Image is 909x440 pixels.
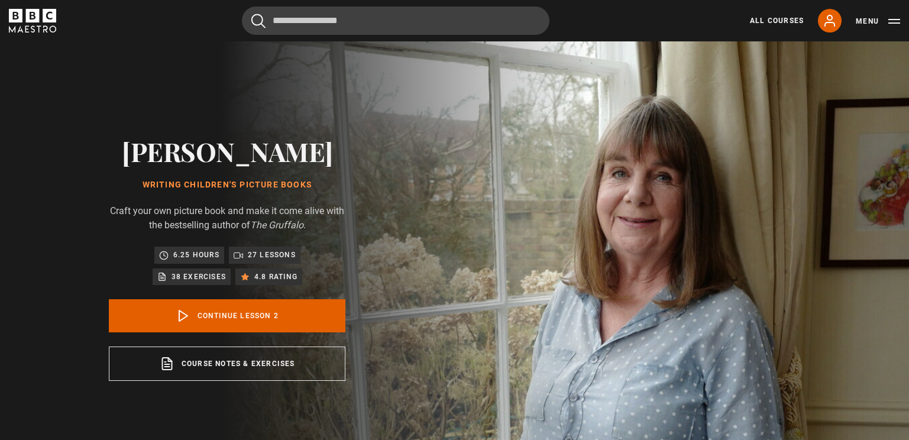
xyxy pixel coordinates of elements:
[254,271,297,283] p: 4.8 rating
[109,204,345,232] p: Craft your own picture book and make it come alive with the bestselling author of .
[109,180,345,190] h1: Writing Children's Picture Books
[856,15,900,27] button: Toggle navigation
[109,299,345,332] a: Continue lesson 2
[172,271,226,283] p: 38 exercises
[242,7,549,35] input: Search
[9,9,56,33] svg: BBC Maestro
[750,15,804,26] a: All Courses
[248,249,296,261] p: 27 lessons
[173,249,219,261] p: 6.25 hours
[109,136,345,166] h2: [PERSON_NAME]
[251,14,266,28] button: Submit the search query
[250,219,303,231] i: The Gruffalo
[109,347,345,381] a: Course notes & exercises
